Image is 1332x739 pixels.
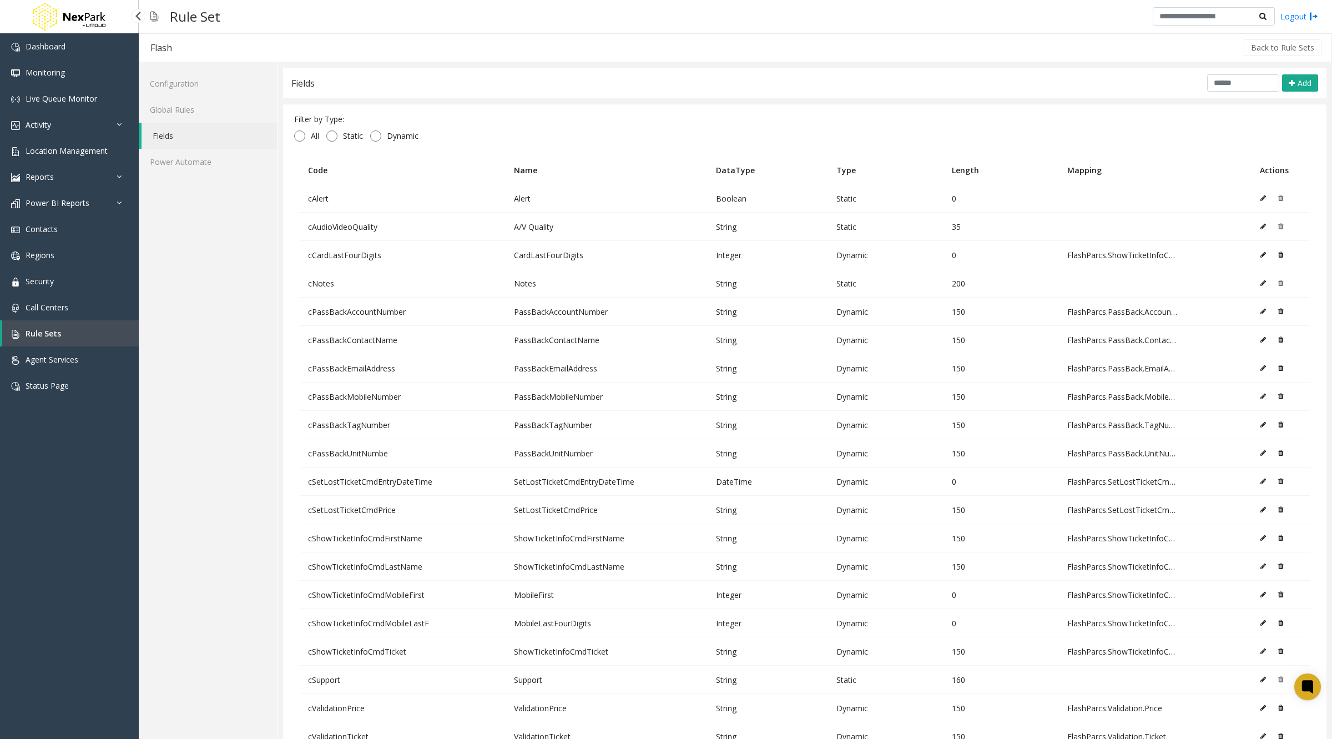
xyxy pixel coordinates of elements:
button: false [1272,643,1284,660]
button: false [1272,360,1284,376]
td: 150 [944,637,1059,666]
span: Rule Sets [26,328,61,339]
td: Integer [708,241,828,269]
td: 0 [944,609,1059,637]
span: Contacts [26,224,58,234]
td: PassBackTagNumber [506,411,708,439]
td: String [708,213,828,241]
span: Agent Services [26,354,78,365]
td: PassBackAccountNumber [506,298,708,326]
h3: Rule Set [164,3,226,30]
div: Dynamic [836,703,935,713]
span: Live Queue Monitor [26,93,97,104]
img: 'icon' [11,147,20,156]
td: String [708,694,828,722]
td: cNotes [300,269,506,298]
span: Activity [26,119,51,130]
td: cSupport [300,666,506,694]
button: This is a default field and cannot be deleted. [1272,218,1284,235]
a: Logout [1280,11,1318,22]
div: A GUID for the validation price you are applying to the ticket. [1067,703,1178,713]
div: Dynamic [836,420,935,430]
td: String [708,524,828,552]
th: Mapping [1059,157,1252,184]
button: false [1272,331,1284,348]
td: 200 [944,269,1059,298]
div: Static [836,222,935,232]
span: Reports [26,172,54,182]
td: 35 [944,213,1059,241]
td: String [708,269,828,298]
span: Call Centers [26,302,68,313]
div: An RFID tag associated with the main contact on the account used for searching monthly pass. [1067,420,1178,430]
td: String [708,637,828,666]
div: FlashParcs.ShowTicketInfoCmd.Ticket [1067,646,1178,657]
button: false [1272,700,1284,716]
td: cPassBackTagNumber [300,411,506,439]
img: 'icon' [11,95,20,104]
td: String [708,411,828,439]
button: This is a default field and cannot be deleted. [1272,671,1284,688]
div: Dynamic [836,335,935,345]
th: Code [300,157,506,184]
td: String [708,666,828,694]
div: Static [836,193,935,204]
span: Regions [26,250,54,260]
td: CardLastFourDigits [506,241,708,269]
span: Status Page [26,380,69,391]
button: Add [1282,74,1318,92]
td: 0 [944,184,1059,213]
td: cShowTicketInfoCmdMobileFirst [300,581,506,609]
td: cPassBackMobileNumber [300,383,506,411]
td: 150 [944,354,1059,383]
td: 160 [944,666,1059,694]
td: ValidationPrice [506,694,708,722]
div: An email address associated with the main contact on the account used for searching monthly pass. [1067,363,1178,374]
td: Integer [708,581,828,609]
button: false [1272,473,1284,490]
td: 150 [944,552,1059,581]
td: 0 [944,241,1059,269]
div: Dynamic [836,391,935,402]
div: Flash [150,41,172,55]
button: false [1272,501,1284,518]
td: Notes [506,269,708,298]
div: The account number used for searching monthly pass. [1067,306,1178,317]
td: cPassBackContactName [300,326,506,354]
th: Type [828,157,944,184]
button: This is a default field and cannot be deleted. [1272,190,1284,207]
td: 150 [944,496,1059,524]
td: cValidationPrice [300,694,506,722]
td: cAudioVideoQuality [300,213,506,241]
div: The mobile number associated with the main contact on the account used for searching monthly pass. [1067,391,1178,402]
td: Support [506,666,708,694]
img: 'icon' [11,69,20,78]
td: 150 [944,298,1059,326]
input: Dynamic [370,130,381,142]
span: Location Management [26,145,108,156]
button: false [1272,445,1284,461]
button: Back to Rule Sets [1244,39,1321,56]
td: cShowTicketInfoCmdTicket [300,637,506,666]
td: cCardLastFourDigits [300,241,506,269]
td: String [708,383,828,411]
span: All [305,130,325,142]
td: cShowTicketInfoCmdLastName [300,552,506,581]
td: Integer [708,609,828,637]
td: PassBackUnitNumber [506,439,708,467]
div: FlashParcs.ShowTicketInfoCmd.MobileLastFourDigits [1067,618,1178,629]
a: Rule Sets [2,320,139,346]
td: MobileLastFourDigits [506,609,708,637]
td: cPassBackUnitNumbe [300,439,506,467]
td: cAlert [300,184,506,213]
img: pageIcon [150,3,159,30]
span: Security [26,276,54,286]
div: Dynamic [836,476,935,487]
td: Alert [506,184,708,213]
td: cSetLostTicketCmdPrice [300,496,506,524]
a: Fields [142,123,277,149]
input: Static [326,130,337,142]
td: PassBackEmailAddress [506,354,708,383]
div: Dynamic [836,533,935,544]
td: 150 [944,524,1059,552]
